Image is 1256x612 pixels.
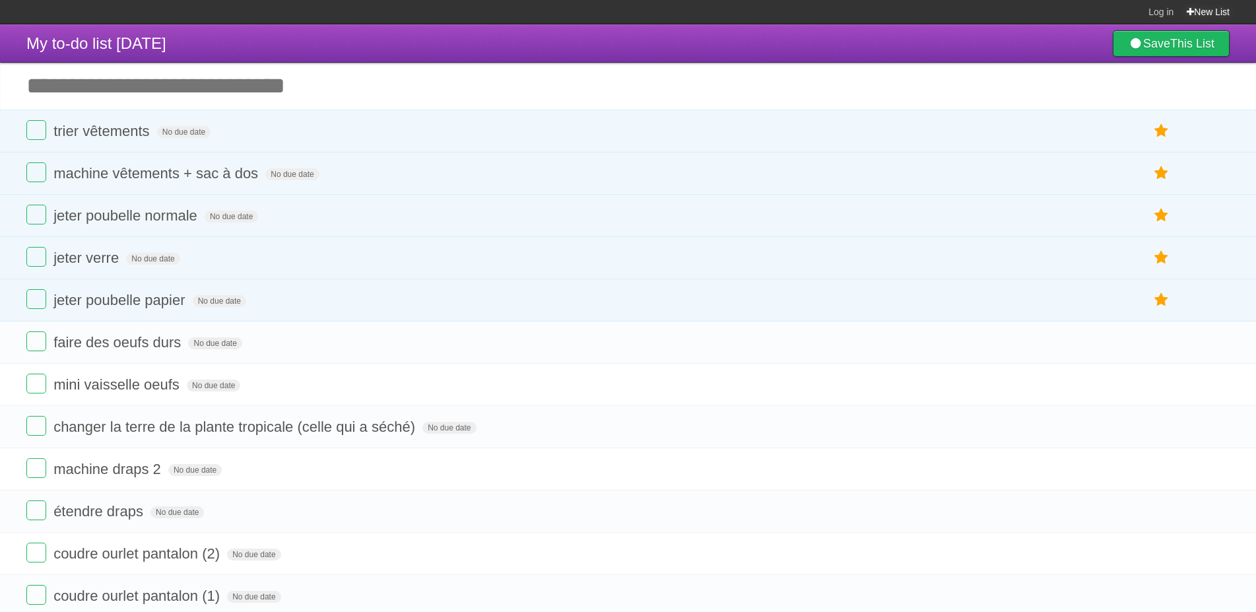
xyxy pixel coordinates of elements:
label: Done [26,331,46,351]
span: No due date [265,168,319,180]
span: jeter poubelle papier [53,292,188,308]
span: mini vaisselle oeufs [53,376,183,393]
label: Star task [1149,162,1174,184]
span: trier vêtements [53,123,153,139]
span: My to-do list [DATE] [26,34,166,52]
span: machine draps 2 [53,461,164,477]
label: Star task [1149,120,1174,142]
span: No due date [188,337,242,349]
span: coudre ourlet pantalon (2) [53,545,223,562]
label: Star task [1149,289,1174,311]
span: No due date [157,126,211,138]
span: No due date [227,591,281,603]
b: This List [1170,37,1214,50]
span: No due date [193,295,246,307]
label: Done [26,585,46,605]
span: No due date [187,380,240,391]
label: Done [26,247,46,267]
label: Star task [1149,247,1174,269]
label: Done [26,289,46,309]
span: faire des oeufs durs [53,334,184,351]
span: No due date [150,506,204,518]
label: Done [26,120,46,140]
label: Star task [1149,205,1174,226]
span: changer la terre de la plante tropicale (celle qui a séché) [53,419,418,435]
label: Done [26,205,46,224]
span: No due date [126,253,180,265]
label: Done [26,543,46,562]
span: coudre ourlet pantalon (1) [53,588,223,604]
span: No due date [422,422,476,434]
span: étendre draps [53,503,147,520]
span: No due date [205,211,258,222]
span: No due date [227,549,281,561]
span: jeter verre [53,250,122,266]
a: SaveThis List [1113,30,1230,57]
label: Done [26,458,46,478]
span: jeter poubelle normale [53,207,201,224]
label: Done [26,416,46,436]
span: machine vêtements + sac à dos [53,165,261,182]
label: Done [26,162,46,182]
label: Done [26,500,46,520]
span: No due date [168,464,222,476]
label: Done [26,374,46,393]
